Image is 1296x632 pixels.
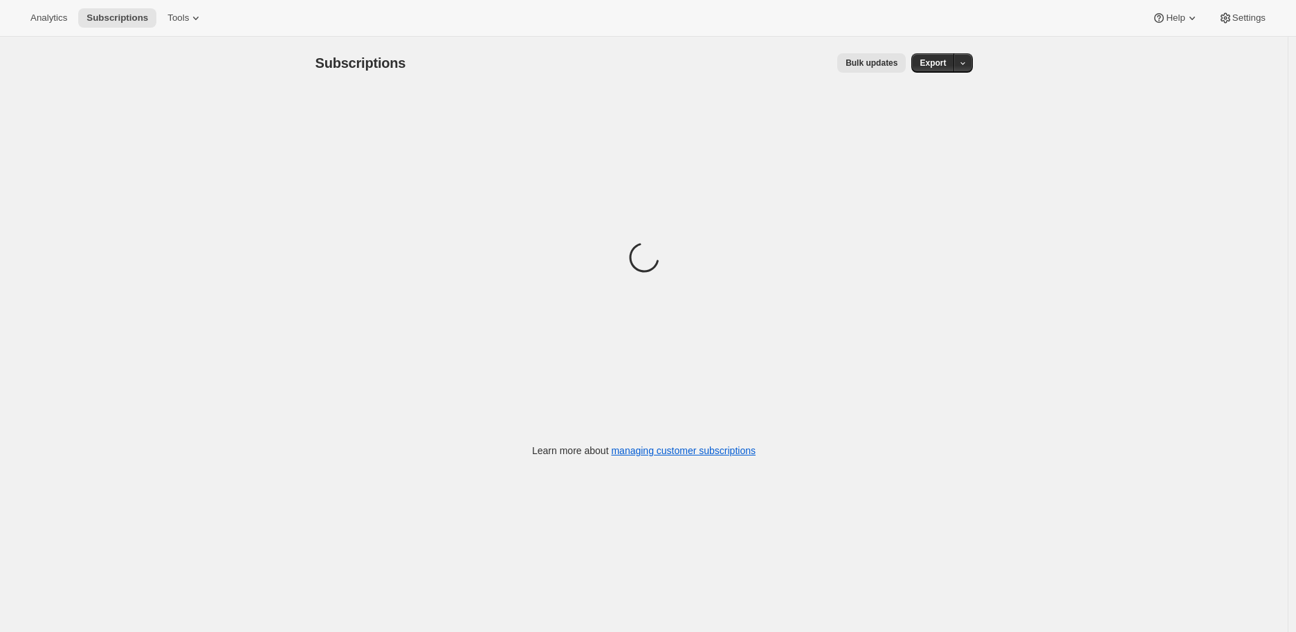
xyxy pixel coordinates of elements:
span: Help [1166,12,1185,24]
span: Bulk updates [846,57,897,69]
p: Learn more about [532,444,756,458]
span: Analytics [30,12,67,24]
button: Subscriptions [78,8,156,28]
span: Export [920,57,946,69]
span: Subscriptions [316,55,406,71]
span: Tools [167,12,189,24]
a: managing customer subscriptions [611,445,756,456]
button: Help [1144,8,1207,28]
button: Analytics [22,8,75,28]
button: Bulk updates [837,53,906,73]
button: Export [911,53,954,73]
button: Settings [1210,8,1274,28]
button: Tools [159,8,211,28]
span: Subscriptions [86,12,148,24]
span: Settings [1232,12,1266,24]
